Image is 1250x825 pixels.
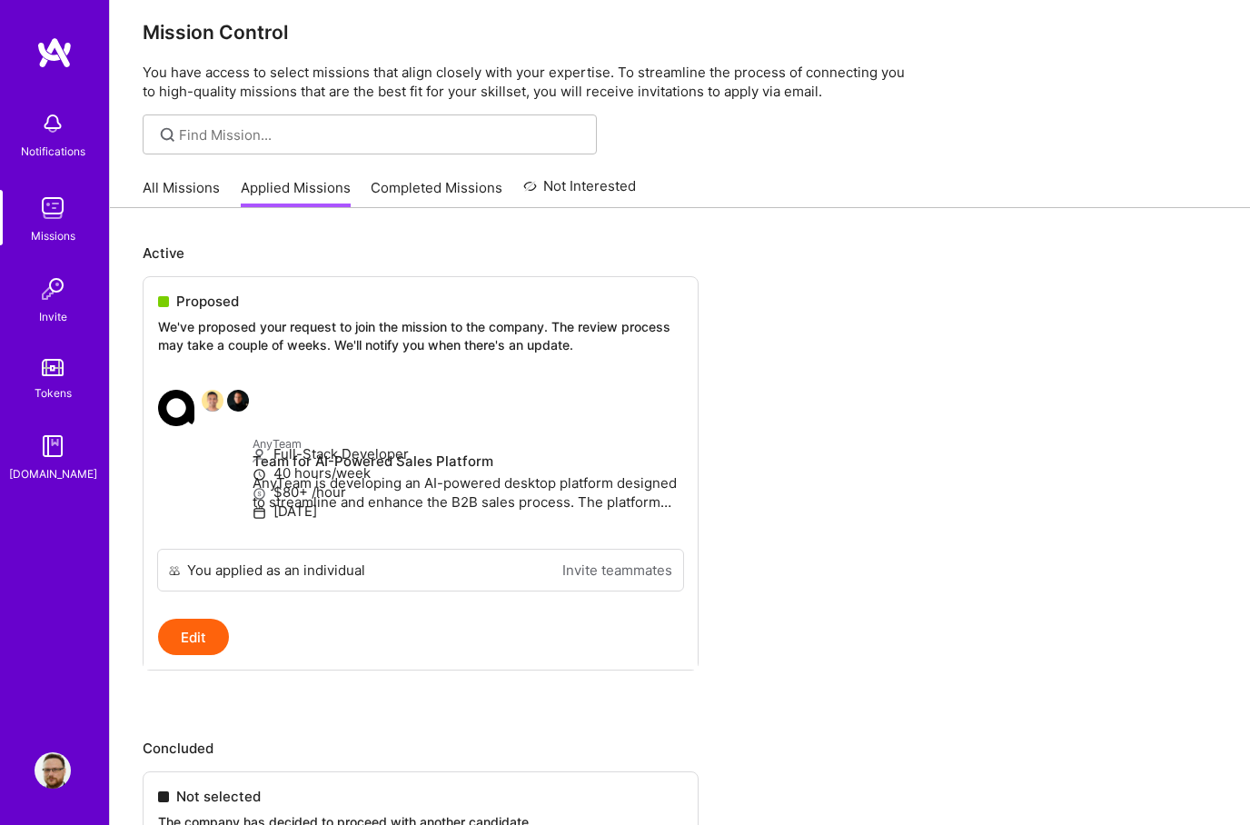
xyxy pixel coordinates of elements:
img: Souvik Basu [202,390,223,412]
i: icon MoneyGray [253,487,266,501]
input: Find Mission... [179,125,583,144]
p: $80+ /hour [253,482,683,502]
p: We've proposed your request to join the mission to the company. The review process may take a cou... [158,318,683,353]
img: User Avatar [35,752,71,789]
div: [DOMAIN_NAME] [9,464,97,483]
h3: Mission Control [143,21,1217,44]
i: icon SearchGrey [157,124,178,145]
div: Invite [39,307,67,326]
p: 40 hours/week [253,463,683,482]
div: Missions [31,226,75,245]
span: Proposed [176,292,239,311]
p: You have access to select missions that align closely with your expertise. To streamline the proc... [143,63,1217,101]
a: Not Interested [523,175,637,208]
img: bell [35,105,71,142]
i: icon Applicant [253,449,266,462]
div: Tokens [35,383,72,403]
a: Applied Missions [241,178,351,208]
p: Full-Stack Developer [253,444,683,463]
img: AnyTeam company logo [158,390,194,426]
i: icon Clock [253,468,266,482]
img: tokens [42,359,64,376]
img: Invite [35,271,71,307]
div: You applied as an individual [187,561,365,580]
img: James Touhey [227,390,249,412]
p: Active [143,244,1217,263]
p: [DATE] [253,502,683,521]
div: Notifications [21,142,85,161]
i: icon Calendar [253,506,266,520]
a: Completed Missions [371,178,502,208]
a: All Missions [143,178,220,208]
img: logo [36,36,73,69]
img: teamwork [35,190,71,226]
img: guide book [35,428,71,464]
button: Edit [158,619,229,655]
a: Invite teammates [562,561,672,580]
a: AnyTeam company logoSouvik BasuJames TouheyAnyTeamTeam for AI-Powered Sales PlatformAnyTeam is de... [144,375,698,549]
p: Concluded [143,739,1217,758]
a: User Avatar [30,752,75,789]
